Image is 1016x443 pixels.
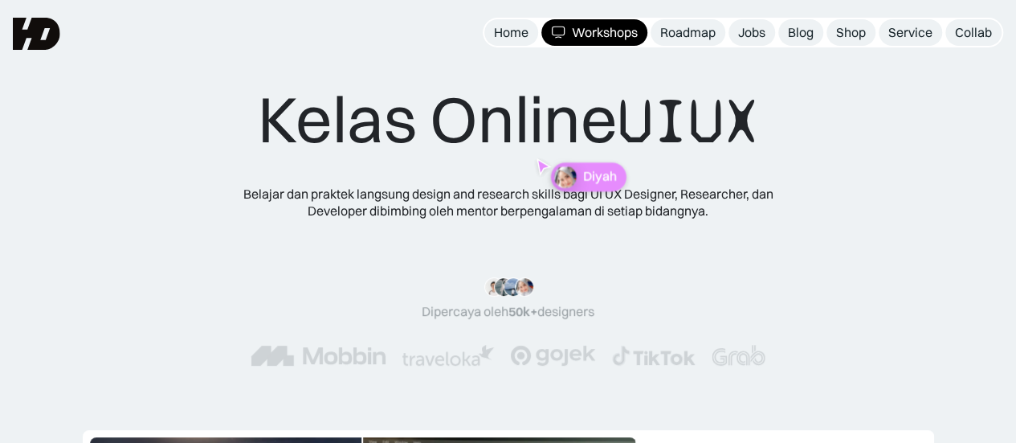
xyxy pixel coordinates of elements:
a: Jobs [728,19,775,46]
div: Service [888,24,932,41]
a: Roadmap [651,19,725,46]
div: Belajar dan praktek langsung design and research skills bagi UI UX Designer, Researcher, dan Deve... [219,186,798,219]
a: Shop [826,19,875,46]
div: Shop [836,24,866,41]
div: Dipercaya oleh designers [422,303,594,320]
div: Workshops [572,24,638,41]
a: Workshops [541,19,647,46]
a: Home [484,19,538,46]
a: Service [879,19,942,46]
span: UIUX [618,83,759,160]
p: Diyah [582,170,616,185]
div: Home [494,24,528,41]
a: Collab [945,19,1002,46]
div: Roadmap [660,24,716,41]
div: Jobs [738,24,765,41]
div: Collab [955,24,992,41]
span: 50k+ [508,303,537,319]
a: Blog [778,19,823,46]
div: Kelas Online [258,80,759,160]
div: Blog [788,24,814,41]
